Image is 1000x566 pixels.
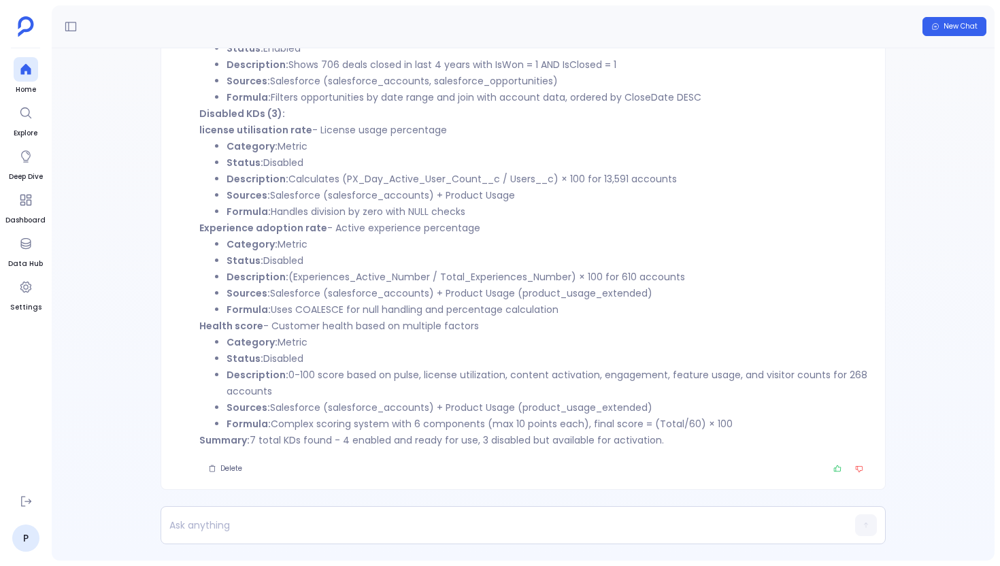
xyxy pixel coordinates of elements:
[18,16,34,37] img: petavue logo
[227,58,288,71] strong: Description:
[227,171,869,187] li: Calculates (PX_Day_Active_User_Count__c / Users__c) × 100 for 13,591 accounts
[227,90,271,104] strong: Formula:
[227,74,270,88] strong: Sources:
[227,56,869,73] li: Shows 706 deals closed in last 4 years with IsWon = 1 AND IsClosed = 1
[227,367,869,399] li: 0-100 score based on pulse, license utilization, content activation, engagement, feature usage, a...
[227,139,278,153] strong: Category:
[220,464,242,473] span: Delete
[5,188,46,226] a: Dashboard
[227,350,869,367] li: Disabled
[227,187,869,203] li: Salesforce (salesforce_accounts) + Product Usage
[199,221,327,235] strong: Experience adoption rate
[227,156,263,169] strong: Status:
[227,172,288,186] strong: Description:
[227,205,271,218] strong: Formula:
[199,459,251,478] button: Delete
[199,123,312,137] strong: license utilisation rate
[199,220,869,236] p: - Active experience percentage
[14,84,38,95] span: Home
[199,107,285,120] strong: Disabled KDs (3):
[10,275,41,313] a: Settings
[227,73,869,89] li: Salesforce (salesforce_accounts, salesforce_opportunities)
[12,525,39,552] a: P
[14,57,38,95] a: Home
[227,399,869,416] li: Salesforce (salesforce_accounts) + Product Usage (product_usage_extended)
[8,231,43,269] a: Data Hub
[227,285,869,301] li: Salesforce (salesforce_accounts) + Product Usage (product_usage_extended)
[227,303,271,316] strong: Formula:
[227,286,270,300] strong: Sources:
[9,144,43,182] a: Deep Dive
[5,215,46,226] span: Dashboard
[227,368,288,382] strong: Description:
[227,417,271,431] strong: Formula:
[227,270,288,284] strong: Description:
[9,171,43,182] span: Deep Dive
[227,203,869,220] li: Handles division by zero with NULL checks
[227,89,869,105] li: Filters opportunities by date range and join with account data, ordered by CloseDate DESC
[227,236,869,252] li: Metric
[227,41,263,55] strong: Status:
[227,401,270,414] strong: Sources:
[14,128,38,139] span: Explore
[199,319,263,333] strong: Health score
[922,17,986,36] button: New Chat
[227,188,270,202] strong: Sources:
[199,122,869,138] p: - License usage percentage
[14,101,38,139] a: Explore
[227,154,869,171] li: Disabled
[227,416,869,432] li: Complex scoring system with 6 components (max 10 points each), final score = (Total/60) × 100
[944,22,978,31] span: New Chat
[10,302,41,313] span: Settings
[199,433,250,447] strong: Summary:
[199,432,869,448] p: 7 total KDs found - 4 enabled and ready for use, 3 disabled but available for activation.
[227,237,278,251] strong: Category:
[227,335,278,349] strong: Category:
[227,254,263,267] strong: Status:
[227,301,869,318] li: Uses COALESCE for null handling and percentage calculation
[227,334,869,350] li: Metric
[227,252,869,269] li: Disabled
[227,40,869,56] li: Enabled
[227,352,263,365] strong: Status:
[227,138,869,154] li: Metric
[227,269,869,285] li: (Experiences_Active_Number / Total_Experiences_Number) × 100 for 610 accounts
[8,259,43,269] span: Data Hub
[199,318,869,334] p: - Customer health based on multiple factors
